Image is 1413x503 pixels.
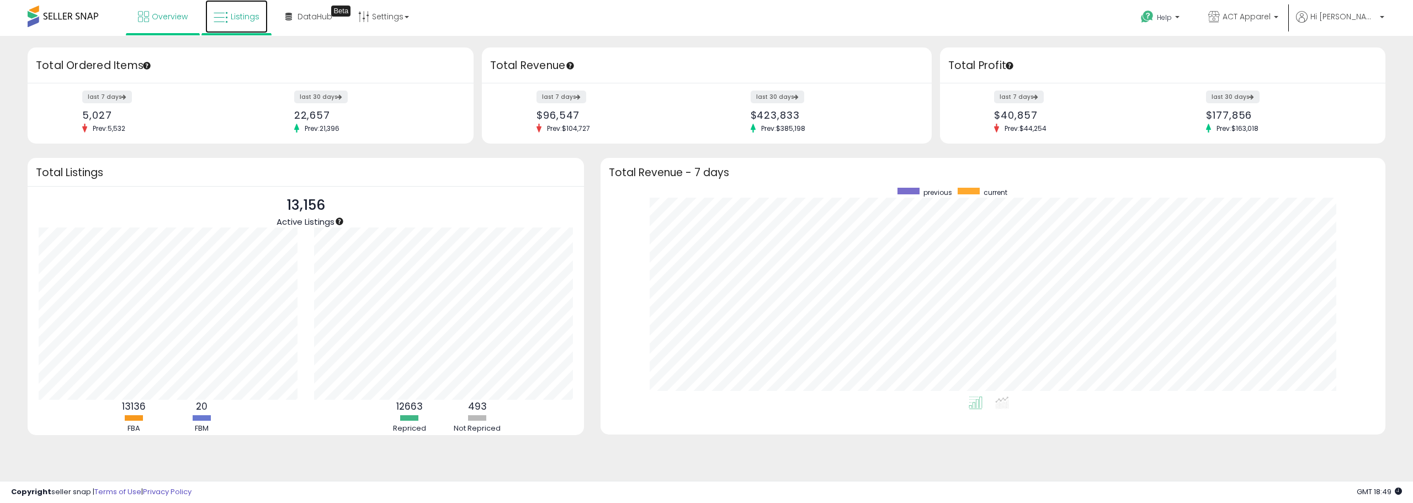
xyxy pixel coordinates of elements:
[1005,61,1014,71] div: Tooltip anchor
[609,168,1378,177] h3: Total Revenue - 7 days
[1211,124,1264,133] span: Prev: $163,018
[444,423,511,434] div: Not Repriced
[1206,91,1260,103] label: last 30 days
[82,109,242,121] div: 5,027
[277,195,334,216] p: 13,156
[1140,10,1154,24] i: Get Help
[1357,486,1402,497] span: 2025-09-17 18:49 GMT
[490,58,923,73] h3: Total Revenue
[1206,109,1366,121] div: $177,856
[196,400,208,413] b: 20
[984,188,1007,197] span: current
[152,11,188,22] span: Overview
[122,400,146,413] b: 13136
[541,124,596,133] span: Prev: $104,727
[1132,2,1191,36] a: Help
[277,216,334,227] span: Active Listings
[294,91,348,103] label: last 30 days
[143,486,192,497] a: Privacy Policy
[923,188,952,197] span: previous
[142,61,152,71] div: Tooltip anchor
[999,124,1052,133] span: Prev: $44,254
[468,400,487,413] b: 493
[1223,11,1271,22] span: ACT Apparel
[11,486,51,497] strong: Copyright
[169,423,235,434] div: FBM
[231,11,259,22] span: Listings
[298,11,332,22] span: DataHub
[94,486,141,497] a: Terms of Use
[36,58,465,73] h3: Total Ordered Items
[536,109,698,121] div: $96,547
[82,91,132,103] label: last 7 days
[36,168,576,177] h3: Total Listings
[994,109,1154,121] div: $40,857
[294,109,454,121] div: 22,657
[87,124,131,133] span: Prev: 5,532
[948,58,1378,73] h3: Total Profit
[1310,11,1377,22] span: Hi [PERSON_NAME]
[101,423,167,434] div: FBA
[299,124,345,133] span: Prev: 21,396
[565,61,575,71] div: Tooltip anchor
[536,91,586,103] label: last 7 days
[11,487,192,497] div: seller snap | |
[756,124,811,133] span: Prev: $385,198
[331,6,350,17] div: Tooltip anchor
[994,91,1044,103] label: last 7 days
[1296,11,1384,36] a: Hi [PERSON_NAME]
[334,216,344,226] div: Tooltip anchor
[751,109,912,121] div: $423,833
[376,423,443,434] div: Repriced
[396,400,423,413] b: 12663
[751,91,804,103] label: last 30 days
[1157,13,1172,22] span: Help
